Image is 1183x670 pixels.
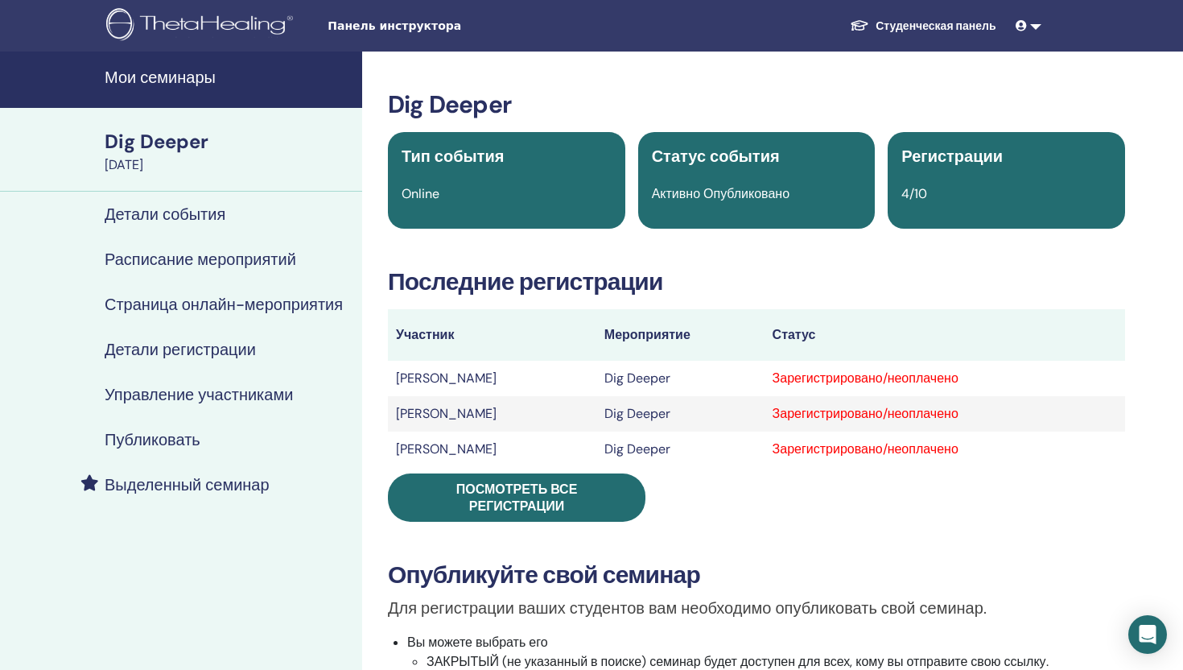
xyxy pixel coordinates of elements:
td: Dig Deeper [596,396,765,432]
th: Мероприятие [596,309,765,361]
td: Dig Deeper [596,361,765,396]
th: Статус [765,309,1125,361]
div: Зарегистрировано/неоплачено [773,440,1117,459]
img: graduation-cap-white.svg [850,19,869,32]
h4: Расписание мероприятий [105,250,296,269]
h3: Последние регистрации [388,267,1125,296]
td: [PERSON_NAME] [388,396,596,432]
td: Dig Deeper [596,432,765,467]
a: Dig Deeper[DATE] [95,128,362,175]
th: Участник [388,309,596,361]
span: Тип события [402,146,504,167]
h4: Страница онлайн-мероприятия [105,295,343,314]
h3: Опубликуйте свой семинар [388,560,1125,589]
h4: Публиковать [105,430,200,449]
td: [PERSON_NAME] [388,361,596,396]
span: Online [402,185,439,202]
div: Open Intercom Messenger [1128,615,1167,654]
div: [DATE] [105,155,352,175]
h4: Управление участниками [105,385,293,404]
h4: Детали регистрации [105,340,256,359]
h4: Детали события [105,205,225,224]
div: Зарегистрировано/неоплачено [773,369,1117,388]
span: Посмотреть все регистрации [456,481,578,515]
h3: Dig Deeper [388,90,1125,119]
h4: Выделенный семинар [105,475,270,494]
span: Статус события [652,146,780,167]
span: Регистрации [901,146,1003,167]
span: Активно Опубликовано [652,185,789,202]
span: Панель инструктора [328,18,569,35]
a: Посмотреть все регистрации [388,474,645,522]
p: Для регистрации ваших студентов вам необходимо опубликовать свой семинар. [388,596,1125,620]
img: logo.png [106,8,299,44]
span: 4/10 [901,185,927,202]
h4: Мои семинары [105,68,352,87]
a: Студенческая панель [837,11,1008,41]
div: Dig Deeper [105,128,352,155]
div: Зарегистрировано/неоплачено [773,404,1117,424]
td: [PERSON_NAME] [388,432,596,467]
